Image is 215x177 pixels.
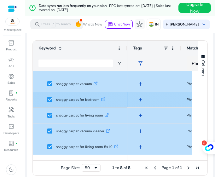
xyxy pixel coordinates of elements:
button: hub [135,19,145,29]
span: 1 [112,165,114,171]
p: Press to search [41,22,71,27]
span: inventory_2 [8,40,14,46]
p: Sales [8,81,15,85]
p: Developers [3,131,19,135]
span: of [175,165,179,171]
span: Keyword [38,45,56,51]
img: in.svg [149,22,154,27]
p: shaggy carpet for living room [56,109,109,122]
span: donut_small [8,73,14,79]
p: Ads [9,64,14,68]
span: Phrase [192,60,205,66]
span: 1 [180,165,182,171]
p: shaggy carpet for bedroom [56,93,105,106]
button: chatChat Now [105,20,132,29]
span: add [137,112,143,118]
p: shaggy carpet vacuum [56,77,98,90]
span: 8 [128,165,131,171]
mat-icon: error_outline [29,4,36,12]
span: Match Type [187,45,209,51]
p: Marketplace [4,28,21,32]
span: Tags [133,45,142,51]
div: Previous Page [153,165,158,170]
p: Tools [8,114,15,119]
span: add [137,65,143,71]
span: Columns [200,60,206,76]
p: Resources [4,148,18,152]
h5: Data syncs run less frequently on your plan - [39,4,178,12]
img: amazon.svg [6,18,19,26]
span: add [137,81,143,87]
p: shaggy carpet vacuum cleaner [56,125,110,138]
p: IN [155,19,159,30]
span: Page [161,165,171,171]
span: 8 [120,165,123,171]
span: 1 [172,165,174,171]
span: / [51,22,55,27]
span: fiber_manual_record [15,142,17,144]
span: to [115,165,119,171]
p: Reports [6,97,17,102]
div: 50 [85,165,93,171]
span: dark_mode [8,167,14,173]
span: filter_alt [137,60,143,66]
span: fiber_manual_record [15,92,17,94]
div: First Page [144,165,149,170]
span: code_blocks [8,123,14,129]
span: add [137,144,143,150]
div: Next Page [186,165,191,170]
span: search [34,21,40,27]
span: hub [137,21,142,27]
span: keyboard_arrow_down [201,21,207,27]
span: add [137,97,143,103]
p: Product [6,47,17,52]
span: book_4 [8,140,14,146]
span: chat [108,22,113,27]
p: Hi [166,23,199,26]
div: Page Size: [61,165,80,171]
span: add [137,128,143,134]
span: Chat Now [114,22,130,27]
span: campaign [8,57,14,63]
button: Open Filter Menu [117,61,122,66]
p: shaggy carpet for living room 8x10 [56,140,118,153]
span: of [124,165,127,171]
span: What's New [83,19,102,30]
div: Last Page [195,165,200,170]
div: Page Size [82,164,101,172]
b: [PERSON_NAME] [170,22,199,27]
span: handyman [8,107,14,113]
span: PPC last synced on: [DATE] | Sales last synced on: [DATE] [39,3,171,12]
input: Keyword Filter Input [38,60,113,67]
span: Upgrade Now [183,1,206,14]
button: Upgrade Now [178,3,211,13]
span: lab_profile [8,90,14,96]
